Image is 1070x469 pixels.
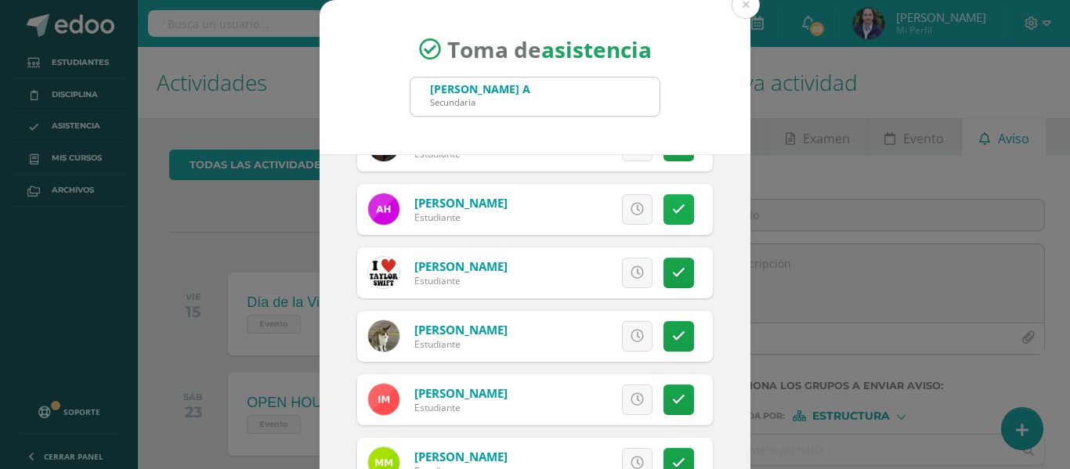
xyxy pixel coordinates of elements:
img: 55010460f182845c9cae8928bf6cb0c9.png [368,320,399,352]
input: Busca un grado o sección aquí... [410,78,660,116]
img: fb9d68e6480d17a561ebbe45e91097e7.png [368,257,399,288]
span: Toma de [447,34,652,64]
a: [PERSON_NAME] [414,195,508,211]
a: [PERSON_NAME] [414,258,508,274]
div: Estudiante [414,211,508,224]
div: Estudiante [414,274,508,287]
a: [PERSON_NAME] [414,322,508,337]
div: Secundaria [430,96,530,108]
img: 1590efd7de8f3ace2042ba960b913273.png [368,193,399,225]
div: Estudiante [414,401,508,414]
img: 2f75fd64eb197de6f4501d5288fd0b58.png [368,384,399,415]
div: Estudiante [414,337,508,351]
div: [PERSON_NAME] A [430,81,530,96]
a: [PERSON_NAME] [414,385,508,401]
a: [PERSON_NAME] [414,449,508,464]
strong: asistencia [541,34,652,64]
